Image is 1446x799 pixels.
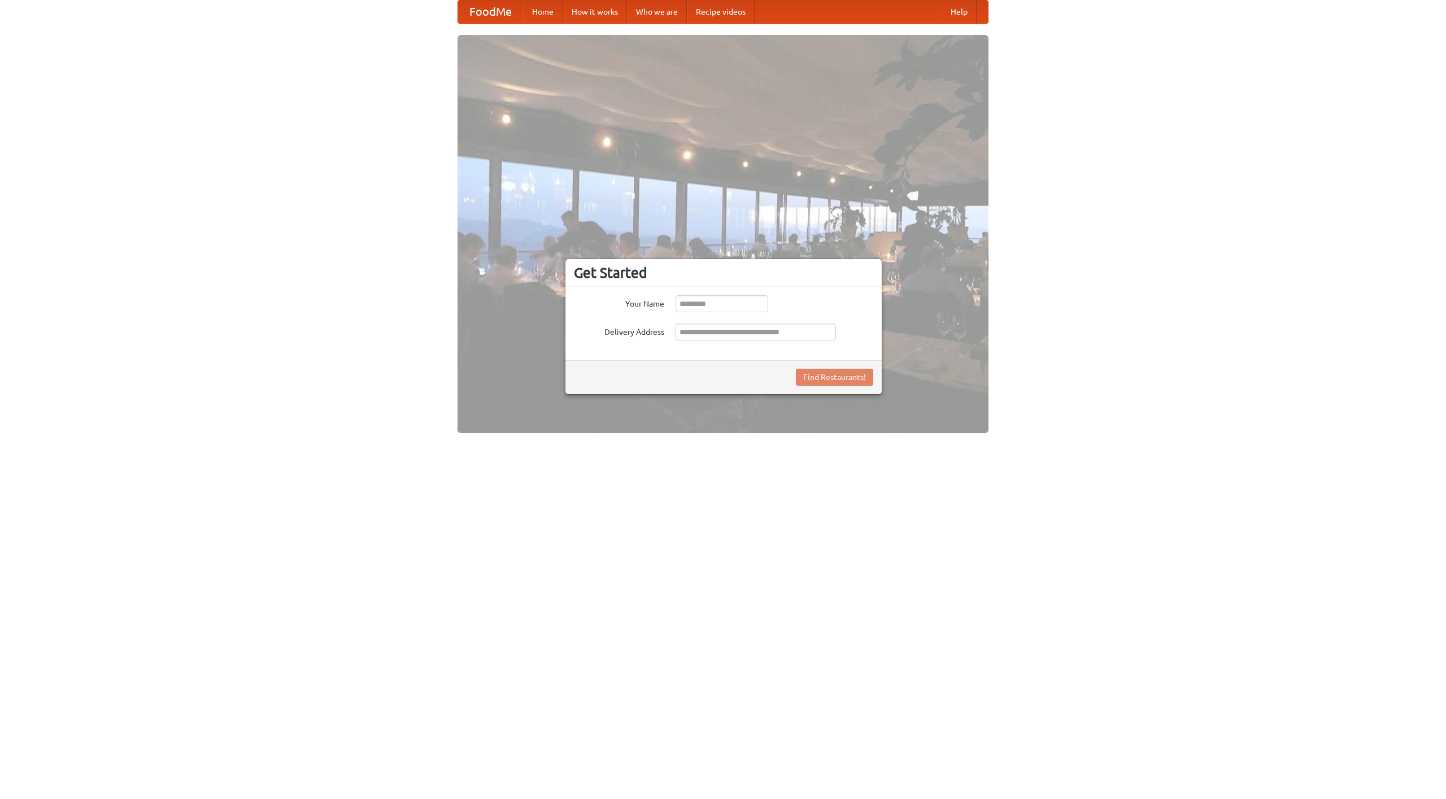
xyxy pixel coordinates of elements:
a: Who we are [627,1,687,23]
a: Recipe videos [687,1,755,23]
a: Help [942,1,977,23]
a: FoodMe [458,1,523,23]
a: How it works [563,1,627,23]
h3: Get Started [574,264,873,281]
label: Delivery Address [574,324,664,338]
a: Home [523,1,563,23]
label: Your Name [574,295,664,309]
button: Find Restaurants! [796,369,873,386]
